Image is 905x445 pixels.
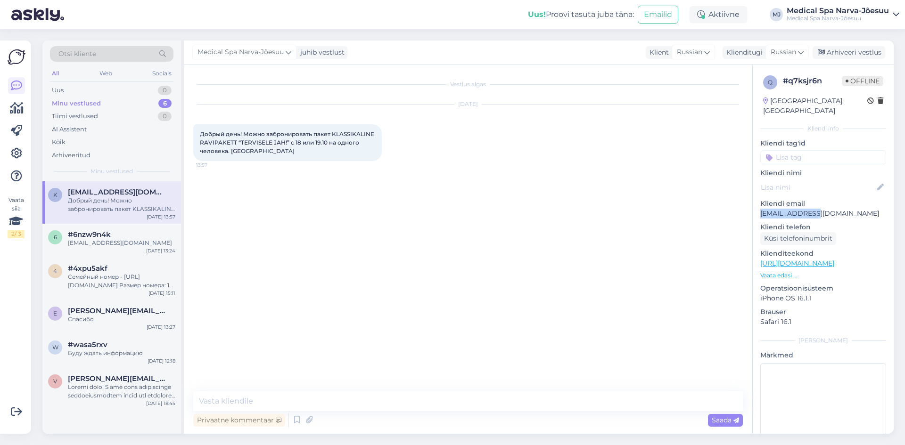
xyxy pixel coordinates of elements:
div: [DATE] 12:18 [148,357,175,364]
img: Askly Logo [8,48,25,66]
div: # q7ksjr6n [783,75,842,87]
div: Arhiveeri vestlus [813,46,885,59]
div: [GEOGRAPHIC_DATA], [GEOGRAPHIC_DATA] [763,96,867,116]
span: v [53,378,57,385]
div: Kliendi info [760,124,886,133]
b: Uus! [528,10,546,19]
div: Proovi tasuta juba täna: [528,9,634,20]
div: Medical Spa Narva-Jõesuu [787,15,889,22]
div: MJ [770,8,783,21]
p: Kliendi email [760,199,886,209]
p: Operatsioonisüsteem [760,283,886,293]
span: Medical Spa Narva-Jõesuu [197,47,284,57]
p: Kliendi nimi [760,168,886,178]
div: [DATE] 13:24 [146,247,175,254]
div: Web [98,67,114,80]
div: Добрый день! Можно забронировать пакет KLASSIKALINE RAVIPAKETT “TERVISELE JAH!” с 18 или 19.10 на... [68,196,175,213]
div: [DATE] 13:27 [147,324,175,331]
input: Lisa tag [760,150,886,164]
a: [URL][DOMAIN_NAME] [760,259,834,267]
p: Vaata edasi ... [760,271,886,280]
span: e [53,310,57,317]
div: Loremi dolo! S ame cons adipiscinge seddoeiusmodtem incid utl etdolore ma 8 aliqu. Enimadmin veni... [68,383,175,400]
span: Russian [771,47,796,57]
div: [DATE] 18:45 [146,400,175,407]
div: Буду ждать информацию [68,349,175,357]
span: Offline [842,76,883,86]
div: Medical Spa Narva-Jõesuu [787,7,889,15]
div: juhib vestlust [296,48,345,57]
div: Kõik [52,138,66,147]
div: [DATE] 13:57 [147,213,175,220]
span: Добрый день! Можно забронировать пакет KLASSIKALINE RAVIPAKETT “TERVISELE JAH!” с 18 или 19.10 на... [200,130,376,154]
div: All [50,67,61,80]
p: Kliendi tag'id [760,138,886,148]
div: Спасибо [68,315,175,324]
span: #wasa5rxv [68,340,107,349]
p: [EMAIL_ADDRESS][DOMAIN_NAME] [760,209,886,218]
div: Socials [150,67,173,80]
span: #6nzw9n4k [68,230,111,239]
button: Emailid [638,6,678,24]
div: [DATE] [193,100,743,108]
div: Uus [52,86,64,95]
p: Safari 16.1 [760,317,886,327]
div: [DATE] 15:11 [148,290,175,297]
a: Medical Spa Narva-JõesuuMedical Spa Narva-Jõesuu [787,7,899,22]
span: Saada [712,416,739,424]
p: Klienditeekond [760,249,886,259]
span: 13:57 [196,162,231,169]
div: [PERSON_NAME] [760,336,886,345]
div: Vestlus algas [193,80,743,89]
span: k [53,191,58,198]
div: 0 [158,112,172,121]
p: iPhone OS 16.1.1 [760,293,886,303]
div: 0 [158,86,172,95]
span: 6 [54,234,57,241]
div: Tiimi vestlused [52,112,98,121]
div: Klienditugi [723,48,763,57]
div: Klient [646,48,669,57]
div: Aktiivne [690,6,747,23]
div: 2 / 3 [8,230,25,238]
p: Brauser [760,307,886,317]
div: Vaata siia [8,196,25,238]
span: vladimir@inger.ee [68,374,166,383]
p: Kliendi telefon [760,222,886,232]
span: w [52,344,58,351]
span: Minu vestlused [90,167,133,176]
div: Minu vestlused [52,99,101,108]
div: 6 [158,99,172,108]
input: Lisa nimi [761,182,875,193]
span: #4xpu5akf [68,264,107,273]
div: AI Assistent [52,125,87,134]
div: [EMAIL_ADDRESS][DOMAIN_NAME] [68,239,175,247]
span: Otsi kliente [58,49,96,59]
div: Privaatne kommentaar [193,414,285,427]
span: kolk71@mail.ru [68,188,166,196]
span: q [768,79,773,86]
div: Семейный номер - [URL][DOMAIN_NAME] Размер номера: 19 m² Включает: бесплатный Wi-Fi, ванна или ду... [68,273,175,290]
span: 4 [53,267,57,275]
span: elena.mironova2011@gmail.com [68,307,166,315]
span: Russian [677,47,702,57]
p: Märkmed [760,350,886,360]
div: Arhiveeritud [52,151,90,160]
div: Küsi telefoninumbrit [760,232,836,245]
